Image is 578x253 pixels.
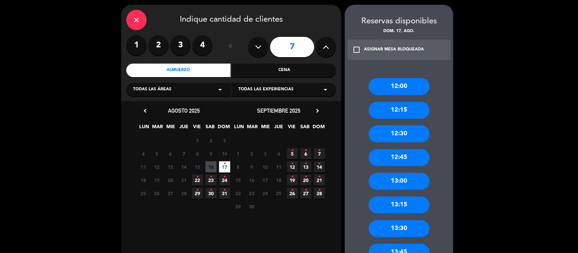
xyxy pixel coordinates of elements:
i: • [196,171,199,182]
i: • [210,185,212,195]
span: 10 [219,148,230,159]
i: • [318,158,321,169]
span: 30 [206,188,217,199]
span: 16 [246,175,257,186]
span: 4 [138,148,149,159]
span: 21 [178,175,190,186]
span: 20 [300,175,312,186]
span: 3 [260,148,271,159]
div: Almuerzo [126,64,231,77]
span: 10 [260,161,271,172]
span: 7 [314,148,325,159]
span: 16 [206,161,217,172]
div: Reservas disponibles [345,15,453,28]
span: DOM [313,123,324,134]
span: 29 [192,188,203,199]
span: 17 [260,175,271,186]
i: • [291,145,294,156]
span: 28 [178,188,190,199]
span: 6 [165,148,176,159]
i: close [132,16,141,24]
span: 7 [178,148,190,159]
span: SAB [205,123,216,134]
span: 4 [273,148,284,159]
div: ASIGNAR MESA BLOQUEADA [364,46,424,53]
span: Todas las áreas [133,86,171,93]
div: dom. 17, ago. [345,28,453,35]
div: 12:00 [369,78,430,95]
span: JUE [178,123,190,134]
span: MIE [165,123,176,134]
span: 15 [233,175,244,186]
i: • [305,185,307,195]
span: 9 [206,148,217,159]
div: 13:15 [369,197,430,213]
i: • [223,185,226,195]
span: 11 [273,161,284,172]
div: 13:00 [369,173,430,190]
span: 26 [287,188,298,199]
i: chevron_right [314,107,321,114]
span: 19 [151,175,163,186]
label: 3 [170,35,191,55]
i: arrow_drop_down [321,86,329,94]
span: MAR [152,123,163,134]
i: • [291,185,294,195]
div: 12:45 [369,149,430,166]
span: 14 [178,161,190,172]
span: 13 [300,161,312,172]
span: 29 [233,201,244,212]
span: 30 [246,201,257,212]
span: agosto 2025 [168,107,200,114]
span: 22 [233,188,244,199]
i: • [196,185,199,195]
i: • [291,158,294,169]
i: check_box_outline_blank [352,46,361,54]
span: septiembre 2025 [257,107,300,114]
span: Todas las experiencias [238,86,294,93]
span: 19 [287,175,298,186]
span: 12 [287,161,298,172]
i: arrow_drop_down [216,86,224,94]
span: 27 [165,188,176,199]
span: 1 [192,135,203,146]
i: • [223,158,226,169]
span: 18 [273,175,284,186]
span: 9 [246,161,257,172]
span: 15 [192,161,203,172]
label: 2 [148,35,169,55]
div: 13:30 [369,220,430,237]
span: MIE [260,123,271,134]
span: 25 [138,188,149,199]
span: 24 [260,188,271,199]
span: LUN [234,123,245,134]
span: DOM [218,123,229,134]
div: Indique cantidad de clientes [126,10,336,30]
i: • [210,171,212,182]
span: 21 [314,175,325,186]
span: 8 [192,148,203,159]
span: 26 [151,188,163,199]
span: VIE [192,123,203,134]
span: 1 [233,148,244,159]
span: 3 [219,135,230,146]
div: 12:15 [369,102,430,119]
span: 14 [314,161,325,172]
span: 5 [151,148,163,159]
span: 22 [192,175,203,186]
label: 4 [192,35,213,55]
span: VIE [286,123,298,134]
i: • [305,158,307,169]
span: 28 [314,188,325,199]
span: 8 [233,161,244,172]
span: 25 [273,188,284,199]
span: 2 [206,135,217,146]
span: 23 [206,175,217,186]
span: 13 [165,161,176,172]
i: • [305,171,307,182]
span: LUN [139,123,150,134]
span: MAR [247,123,258,134]
span: 27 [300,188,312,199]
i: • [305,145,307,156]
span: 11 [138,161,149,172]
